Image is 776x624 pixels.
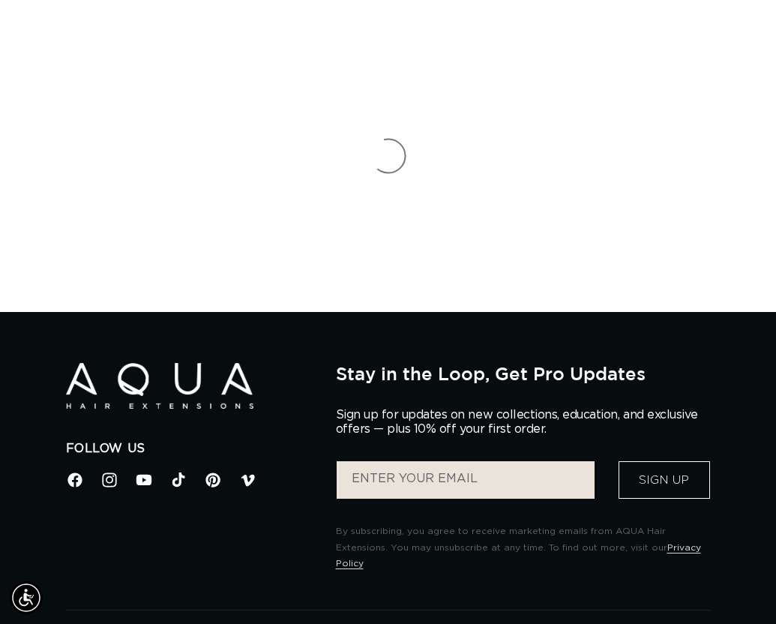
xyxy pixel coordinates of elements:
[66,363,253,409] img: Aqua Hair Extensions
[10,581,43,614] div: Accessibility Menu
[336,408,711,436] p: Sign up for updates on new collections, education, and exclusive offers — plus 10% off your first...
[619,461,710,499] button: Sign Up
[336,523,711,572] p: By subscribing, you agree to receive marketing emails from AQUA Hair Extensions. You may unsubscr...
[66,441,313,457] h2: Follow Us
[337,461,595,499] input: ENTER YOUR EMAIL
[336,363,711,384] h2: Stay in the Loop, Get Pro Updates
